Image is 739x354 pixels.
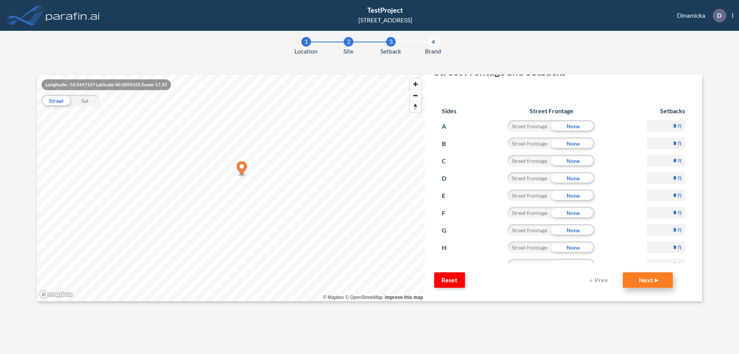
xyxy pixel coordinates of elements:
[665,9,733,22] div: Dinamicka
[551,120,595,132] div: None
[44,8,101,23] img: logo
[323,295,344,300] a: Mapbox
[301,37,311,47] div: 1
[70,95,99,106] div: Sat
[678,209,682,216] label: ft
[428,37,438,47] div: 4
[551,172,595,184] div: None
[410,90,421,101] button: Zoom out
[410,79,421,90] button: Zoom in
[343,47,353,56] span: Site
[442,107,456,114] h6: Sides
[410,101,421,112] button: Reset bearing to north
[386,37,396,47] div: 3
[678,261,682,268] label: ft
[508,224,551,236] div: Street frontage
[442,172,456,185] p: D
[551,207,595,218] div: None
[551,138,595,149] div: None
[551,242,595,253] div: None
[678,174,682,182] label: ft
[37,75,425,301] canvas: Map
[442,138,456,150] p: B
[551,190,595,201] div: None
[358,15,412,25] div: [STREET_ADDRESS]
[294,47,318,56] span: Location
[442,155,456,167] p: C
[508,155,551,166] div: Street frontage
[678,243,682,251] label: ft
[678,191,682,199] label: ft
[508,242,551,253] div: Street frontage
[442,120,456,133] p: A
[42,79,171,90] div: Longitude: -74.5497137 Latitude: 40.9095255 Zoom: 17.52
[367,6,403,14] span: TestProject
[508,138,551,149] div: Street frontage
[380,47,401,56] span: Setback
[717,12,722,19] p: D
[345,295,383,300] a: OpenStreetMap
[508,120,551,132] div: Street frontage
[344,37,353,47] div: 2
[442,259,456,271] p: I
[385,295,423,300] a: Improve this map
[442,224,456,237] p: G
[442,242,456,254] p: H
[442,190,456,202] p: E
[508,259,551,270] div: Street frontage
[39,290,73,299] a: Mapbox homepage
[623,272,673,288] button: Next
[42,95,70,106] div: Street
[508,207,551,218] div: Street frontage
[551,224,595,236] div: None
[678,122,682,130] label: ft
[442,207,456,219] p: F
[508,190,551,201] div: Street frontage
[500,107,602,114] h6: Street Frontage
[237,161,247,177] div: Map marker
[551,155,595,166] div: None
[508,172,551,184] div: Street frontage
[678,157,682,164] label: ft
[425,47,441,56] span: Brand
[551,259,595,270] div: None
[678,226,682,234] label: ft
[434,272,465,288] button: Reset
[647,107,685,114] h6: Setbacks
[678,139,682,147] label: ft
[584,272,615,288] button: Prev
